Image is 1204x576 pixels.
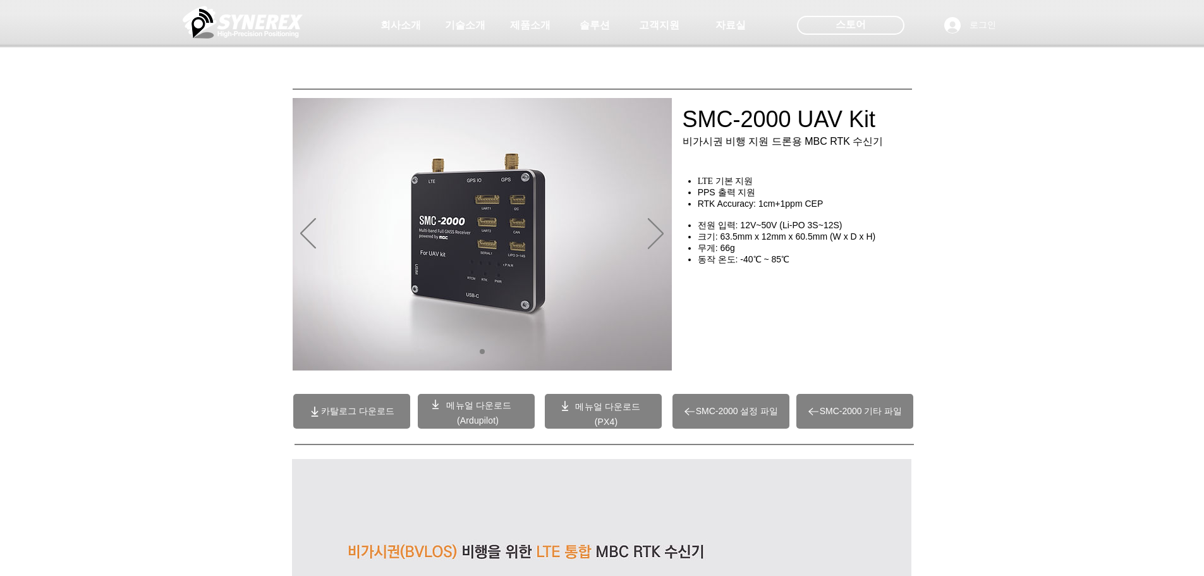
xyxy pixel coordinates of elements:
button: 다음 [648,218,664,251]
a: 메뉴얼 다운로드 [575,401,640,412]
img: SMC2000.jpg [293,98,672,371]
a: SMC-2000 기타 파일 [796,394,913,429]
span: 스토어 [836,18,866,32]
button: 로그인 [935,13,1005,37]
a: 제품소개 [499,13,562,38]
a: (PX4) [595,417,618,427]
a: 카탈로그 다운로드 [293,394,410,429]
span: 솔루션 [580,19,610,32]
span: SMC-2000 기타 파일 [820,406,903,417]
iframe: Wix Chat [1059,522,1204,576]
span: 전원 입력: 12V~50V (Li-PO 3S~12S) [698,220,842,230]
span: 기술소개 [445,19,485,32]
span: 로그인 [965,19,1000,32]
div: 슬라이드쇼 [293,98,672,371]
a: 자료실 [699,13,762,38]
span: 무게: 66g [698,243,735,253]
span: 크기: 63.5mm x 12mm x 60.5mm (W x D x H) [698,231,876,242]
a: 솔루션 [563,13,626,38]
span: RTK Accuracy: 1cm+1ppm CEP [698,199,824,209]
a: 01 [480,349,485,354]
a: 메뉴얼 다운로드 [446,400,511,410]
span: 자료실 [715,19,746,32]
span: 카탈로그 다운로드 [321,406,394,417]
div: 스토어 [797,16,904,35]
a: (Ardupilot) [457,415,499,426]
span: 제품소개 [510,19,550,32]
span: 동작 온도: -40℃ ~ 85℃ [698,254,789,264]
nav: 슬라이드 [475,349,489,354]
a: 기술소개 [434,13,497,38]
span: SMC-2000 설정 파일 [696,406,779,417]
button: 이전 [300,218,316,251]
span: 회사소개 [380,19,421,32]
span: 고객지원 [639,19,679,32]
a: 고객지원 [628,13,691,38]
img: 씨너렉스_White_simbol_대지 1.png [183,3,303,41]
a: SMC-2000 설정 파일 [672,394,789,429]
a: 회사소개 [369,13,432,38]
